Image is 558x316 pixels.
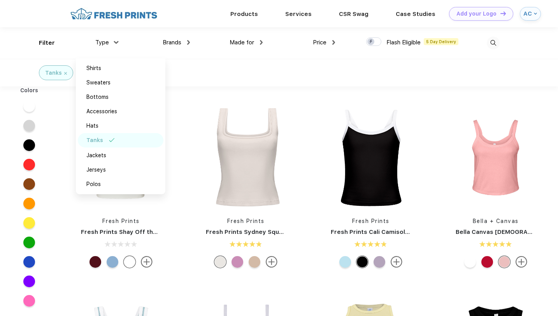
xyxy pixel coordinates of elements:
span: Brands [163,39,181,46]
div: Burgundy [89,256,101,268]
img: filter_cancel.svg [64,72,67,75]
div: Solid Pink Blend [498,256,510,268]
img: dropdown.png [260,40,263,45]
span: Type [95,39,109,46]
span: Flash Eligible [386,39,421,46]
a: Products [230,11,258,18]
div: Purple mto [374,256,385,268]
img: func=resize&h=266 [194,106,298,209]
a: Fresh Prints Shay Off the Shoulder Tank [81,228,201,235]
div: Jackets [86,151,106,160]
div: Tanks [45,69,62,77]
div: AC [523,11,532,17]
div: Light Blue [107,256,118,268]
div: Shirts [86,64,101,72]
a: CSR Swag [339,11,368,18]
div: Sweaters [86,79,111,87]
div: White [124,256,135,268]
span: Price [313,39,326,46]
a: Fresh Prints [102,218,140,224]
img: more.svg [141,256,153,268]
div: Off White [214,256,226,268]
img: more.svg [266,256,277,268]
div: Accessories [86,107,117,116]
img: dropdown.png [114,41,118,44]
div: Hats [86,122,98,130]
span: Made for [230,39,254,46]
img: filter_selected.svg [109,138,115,142]
div: Add your Logo [456,11,497,17]
div: Bottoms [86,93,109,101]
div: Solid Red Blend [481,256,493,268]
img: more.svg [516,256,527,268]
img: func=resize&h=266 [444,106,547,209]
img: desktop_search.svg [487,37,500,49]
a: Fresh Prints Sydney Square Neck Tank Top [206,228,334,235]
span: 5 Day Delivery [424,38,458,45]
img: arrow_down_blue.svg [534,12,537,15]
div: Baby Blue White [339,256,351,268]
a: Fresh Prints Cali Camisole Top [331,228,422,235]
a: Fresh Prints [352,218,390,224]
div: Black White [356,256,368,268]
img: func=resize&h=266 [69,106,173,209]
img: dropdown.png [187,40,190,45]
div: Polos [86,180,101,188]
div: Filter [39,39,55,47]
a: Services [285,11,312,18]
div: Light Purple [232,256,243,268]
a: Fresh Prints [227,218,265,224]
div: Solid Wht Blend [464,256,476,268]
img: more.svg [391,256,402,268]
img: DT [500,11,506,16]
img: fo%20logo%202.webp [68,7,160,21]
div: Jerseys [86,166,106,174]
img: dropdown.png [332,40,335,45]
img: func=resize&h=266 [319,106,423,209]
div: Colors [14,86,44,95]
a: Bella + Canvas [473,218,519,224]
div: Oat White [249,256,260,268]
div: Tanks [86,136,103,144]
